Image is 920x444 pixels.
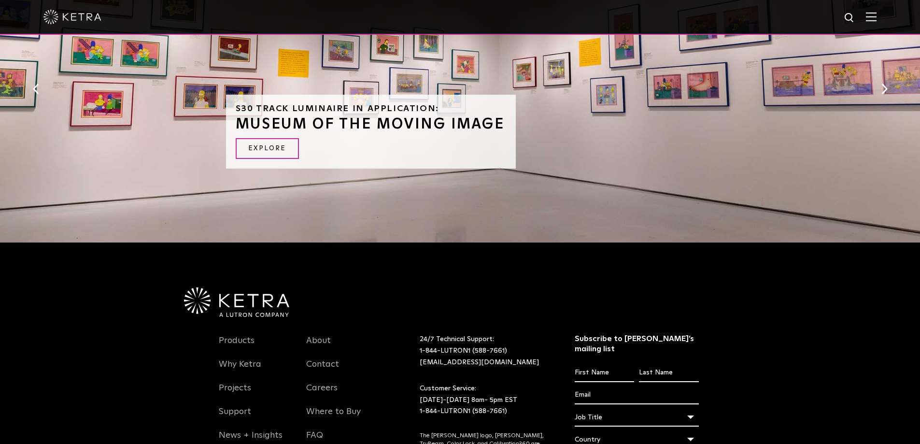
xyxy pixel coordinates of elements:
div: Job Title [575,408,699,427]
a: Projects [219,383,251,405]
h6: S30 Track Luminaire in Application: [236,104,506,113]
h3: Subscribe to [PERSON_NAME]’s mailing list [575,334,699,354]
a: Support [219,406,251,429]
p: Customer Service: [DATE]-[DATE] 8am- 5pm EST [420,383,551,417]
button: Previous [31,83,41,95]
a: Where to Buy [306,406,361,429]
a: About [306,335,331,358]
img: ketra-logo-2019-white [43,10,101,24]
h3: MUSEUM OF THE MOVING IMAGE [236,117,506,131]
a: Why Ketra [219,359,261,381]
a: [EMAIL_ADDRESS][DOMAIN_NAME] [420,359,539,366]
a: 1-844-LUTRON1 (588-7661) [420,347,507,354]
img: Ketra-aLutronCo_White_RGB [184,287,289,317]
a: Contact [306,359,339,381]
input: First Name [575,364,634,382]
button: Next [879,83,889,95]
p: 24/7 Technical Support: [420,334,551,368]
a: Explore [236,138,299,159]
input: Email [575,386,699,404]
input: Last Name [639,364,698,382]
img: search icon [844,12,856,24]
a: Careers [306,383,338,405]
img: Hamburger%20Nav.svg [866,12,877,21]
a: Products [219,335,255,358]
a: 1-844-LUTRON1 (588-7661) [420,408,507,415]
